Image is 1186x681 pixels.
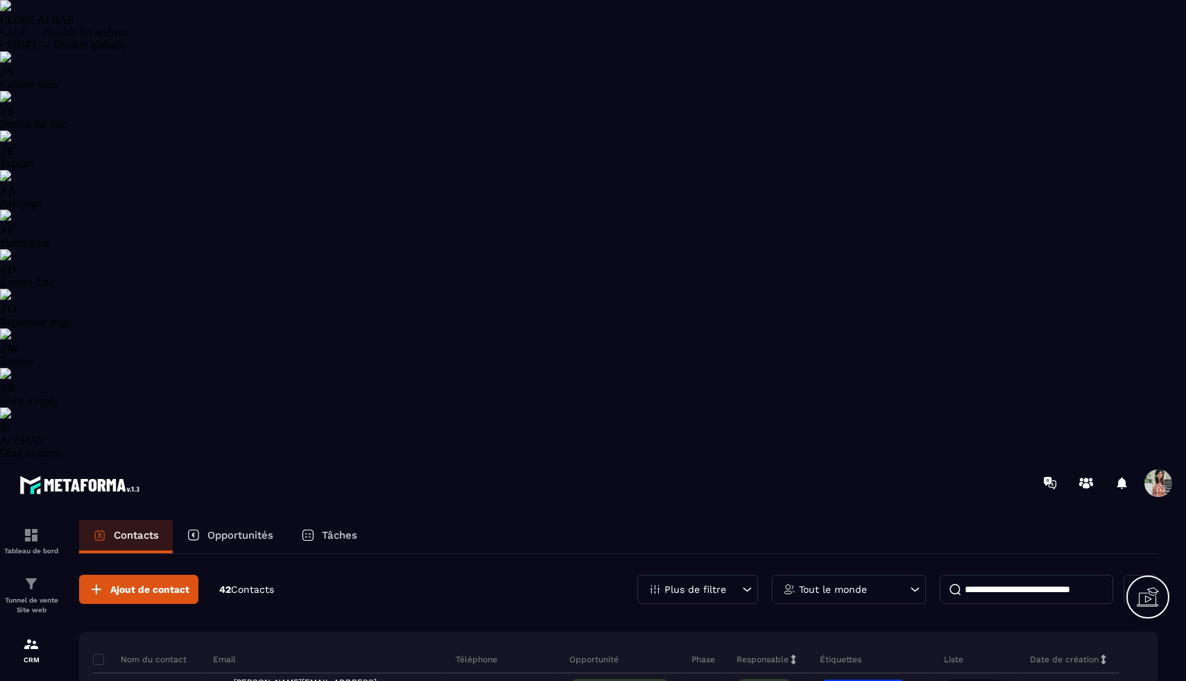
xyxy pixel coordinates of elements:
p: Liste [944,654,963,665]
p: Étiquettes [820,654,861,665]
img: formation [23,527,40,544]
img: formation [23,636,40,653]
p: Date de création [1030,654,1099,665]
a: Contacts [79,520,173,553]
p: Opportunités [207,529,273,541]
span: Contacts [231,584,274,595]
a: formationformationTunnel de vente Site web [3,565,59,625]
p: Contacts [114,529,159,541]
p: Responsable [737,654,789,665]
a: Opportunités [173,520,287,553]
p: Plus de filtre [664,585,726,594]
p: 42 [219,583,274,596]
p: CRM [3,656,59,664]
p: Phase [691,654,715,665]
p: Tout le monde [799,585,867,594]
a: Tâches [287,520,371,553]
p: Tâches [322,529,357,541]
span: Ajout de contact [110,582,189,596]
img: formation [23,575,40,592]
a: formationformationTableau de bord [3,516,59,565]
p: Email [213,654,236,665]
a: formationformationCRM [3,625,59,674]
p: Opportunité [569,654,619,665]
p: Nom du contact [93,654,187,665]
p: Téléphone [456,654,497,665]
p: Tableau de bord [3,547,59,555]
p: Tunnel de vente Site web [3,596,59,615]
img: logo [19,472,144,498]
button: Ajout de contact [79,575,198,604]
